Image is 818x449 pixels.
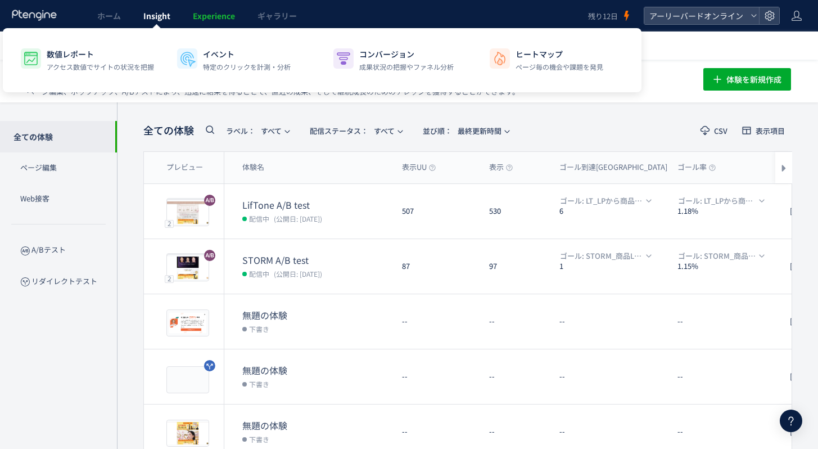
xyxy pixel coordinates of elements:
div: -- [393,349,480,404]
span: (公開日: [DATE]) [274,214,322,223]
span: アーリーバードオンライン [646,7,746,24]
span: 全ての体験 [143,123,194,138]
button: ゴール: STORM_商品LPから商品ページへ [553,250,657,262]
span: すべて [310,122,395,140]
span: 体験を新規作成 [726,68,781,91]
span: 最終更新時間 [423,122,501,140]
div: 87 [393,239,480,294]
div: 2 [165,219,174,227]
dt: 無題の体験 [242,364,393,377]
span: 下書き [249,433,269,444]
span: ゴール: LT_LPから商品ページへ [560,195,643,207]
img: e0f7cdd9c59890a43fe3874767f072331757483749198.jpeg [167,420,209,446]
span: Experience [193,10,235,21]
span: 下書き [249,378,269,389]
span: ゴール: STORM_商品LPから商品ページへ [560,250,643,262]
span: 表示項目 [756,127,785,134]
span: Insight [143,10,170,21]
img: e0f7cdd9c59890a43fe3874767f072331757644682142.jpeg [167,200,209,226]
div: 507 [393,184,480,239]
div: -- [480,349,550,404]
button: 体験を新規作成 [703,68,791,91]
button: ゴール: LT_LPから商品ページへ [553,195,657,207]
span: 下書き [249,323,269,334]
span: ギャラリー [257,10,297,21]
p: 成果状況の把握やファネル分析 [359,62,454,72]
dt: 1 [559,261,668,272]
div: 2 [165,275,174,282]
button: ラベル：すべて [219,122,296,140]
dt: STORM A/B test [242,254,393,267]
dt: 無題の体験 [242,419,393,432]
span: 表示UU [402,162,436,173]
span: 体験名 [242,162,264,173]
span: プレビュー [166,162,203,173]
dt: -- [559,426,668,437]
span: 残り12日 [588,11,618,21]
span: 並び順： [423,125,452,136]
span: 表示 [489,162,513,173]
p: コンバージョン [359,48,454,60]
div: 530 [480,184,550,239]
span: CSV [714,127,727,134]
span: 配信ステータス​： [310,125,368,136]
span: 配信中 [249,268,269,279]
button: 並び順：最終更新時間 [415,122,516,140]
span: ゴール率 [677,162,716,173]
button: 配信ステータス​：すべて [302,122,409,140]
button: 表示項目 [735,122,792,140]
dt: 無題の体験 [242,309,393,322]
dt: LifTone A/B test [242,199,393,212]
span: (公開日: [DATE]) [274,269,322,279]
div: -- [393,294,480,349]
span: ラベル： [226,125,255,136]
img: a27df4b6323eafd39b2df2b22afa62821757570050893.jpeg [167,255,209,281]
span: すべて [226,122,282,140]
dt: -- [559,371,668,382]
dt: -- [559,316,668,327]
p: アクセス数値でサイトの状況を把握 [47,62,154,72]
span: 配信中 [249,213,269,224]
p: ヒートマップ [516,48,603,60]
p: ページ毎の機会や課題を発見 [516,62,603,72]
div: 97 [480,239,550,294]
p: 特定のクリックを計測・分析 [203,62,291,72]
p: イベント [203,48,291,60]
img: 622b78c9b6c4c1ae9a1e4191b1e89b711757546726773.png [169,312,206,334]
div: -- [480,294,550,349]
p: 数値レポート [47,48,154,60]
span: ホーム [97,10,121,21]
button: CSV [693,122,735,140]
dt: 6 [559,206,668,217]
span: ゴール到達[GEOGRAPHIC_DATA] [559,162,676,173]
